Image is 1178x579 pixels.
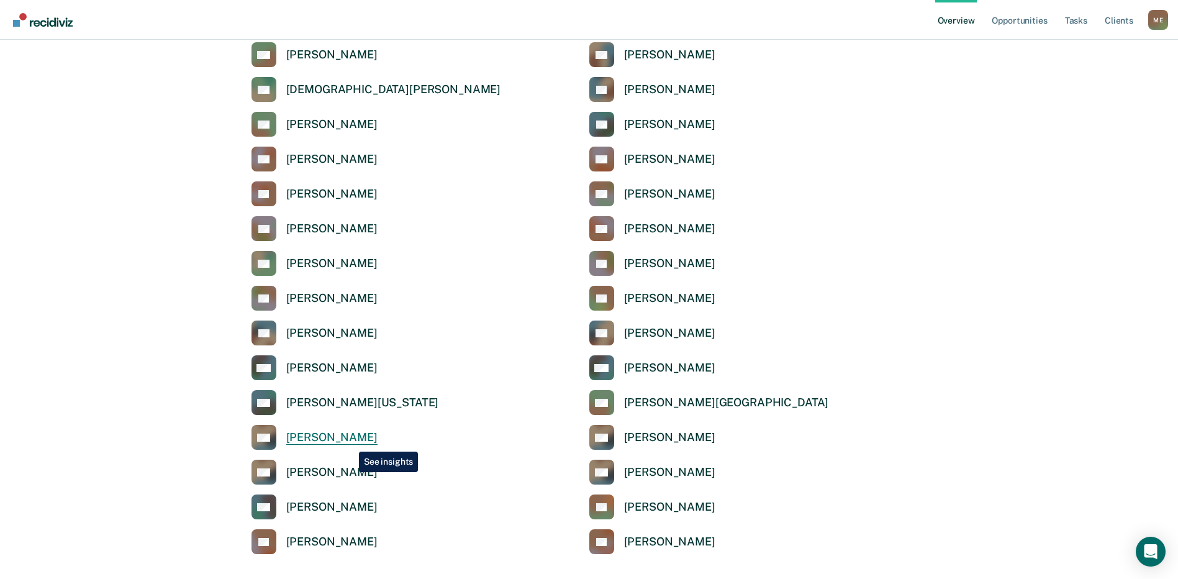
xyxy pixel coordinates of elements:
[624,465,715,480] div: [PERSON_NAME]
[624,83,715,97] div: [PERSON_NAME]
[624,257,715,271] div: [PERSON_NAME]
[589,529,715,554] a: [PERSON_NAME]
[13,13,73,27] img: Recidiviz
[624,326,715,340] div: [PERSON_NAME]
[251,251,378,276] a: [PERSON_NAME]
[589,460,715,485] a: [PERSON_NAME]
[251,321,378,345] a: [PERSON_NAME]
[286,431,378,445] div: [PERSON_NAME]
[1148,10,1168,30] button: Profile dropdown button
[624,431,715,445] div: [PERSON_NAME]
[251,286,378,311] a: [PERSON_NAME]
[286,500,378,514] div: [PERSON_NAME]
[286,535,378,549] div: [PERSON_NAME]
[251,390,439,415] a: [PERSON_NAME][US_STATE]
[589,286,715,311] a: [PERSON_NAME]
[251,42,378,67] a: [PERSON_NAME]
[1136,537,1166,567] div: Open Intercom Messenger
[624,117,715,132] div: [PERSON_NAME]
[589,495,715,519] a: [PERSON_NAME]
[251,460,378,485] a: [PERSON_NAME]
[286,187,378,201] div: [PERSON_NAME]
[589,216,715,241] a: [PERSON_NAME]
[251,181,378,206] a: [PERSON_NAME]
[589,251,715,276] a: [PERSON_NAME]
[589,390,829,415] a: [PERSON_NAME][GEOGRAPHIC_DATA]
[624,152,715,166] div: [PERSON_NAME]
[286,465,378,480] div: [PERSON_NAME]
[251,355,378,380] a: [PERSON_NAME]
[624,396,829,410] div: [PERSON_NAME][GEOGRAPHIC_DATA]
[589,42,715,67] a: [PERSON_NAME]
[286,48,378,62] div: [PERSON_NAME]
[251,147,378,171] a: [PERSON_NAME]
[589,181,715,206] a: [PERSON_NAME]
[589,112,715,137] a: [PERSON_NAME]
[286,117,378,132] div: [PERSON_NAME]
[589,321,715,345] a: [PERSON_NAME]
[624,187,715,201] div: [PERSON_NAME]
[251,425,378,450] a: [PERSON_NAME]
[251,495,378,519] a: [PERSON_NAME]
[286,257,378,271] div: [PERSON_NAME]
[251,529,378,554] a: [PERSON_NAME]
[624,500,715,514] div: [PERSON_NAME]
[589,77,715,102] a: [PERSON_NAME]
[286,326,378,340] div: [PERSON_NAME]
[624,291,715,306] div: [PERSON_NAME]
[624,222,715,236] div: [PERSON_NAME]
[624,535,715,549] div: [PERSON_NAME]
[589,147,715,171] a: [PERSON_NAME]
[624,48,715,62] div: [PERSON_NAME]
[286,83,501,97] div: [DEMOGRAPHIC_DATA][PERSON_NAME]
[286,152,378,166] div: [PERSON_NAME]
[589,355,715,380] a: [PERSON_NAME]
[286,361,378,375] div: [PERSON_NAME]
[251,216,378,241] a: [PERSON_NAME]
[286,291,378,306] div: [PERSON_NAME]
[624,361,715,375] div: [PERSON_NAME]
[1148,10,1168,30] div: M E
[251,77,501,102] a: [DEMOGRAPHIC_DATA][PERSON_NAME]
[251,112,378,137] a: [PERSON_NAME]
[589,425,715,450] a: [PERSON_NAME]
[286,396,439,410] div: [PERSON_NAME][US_STATE]
[286,222,378,236] div: [PERSON_NAME]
